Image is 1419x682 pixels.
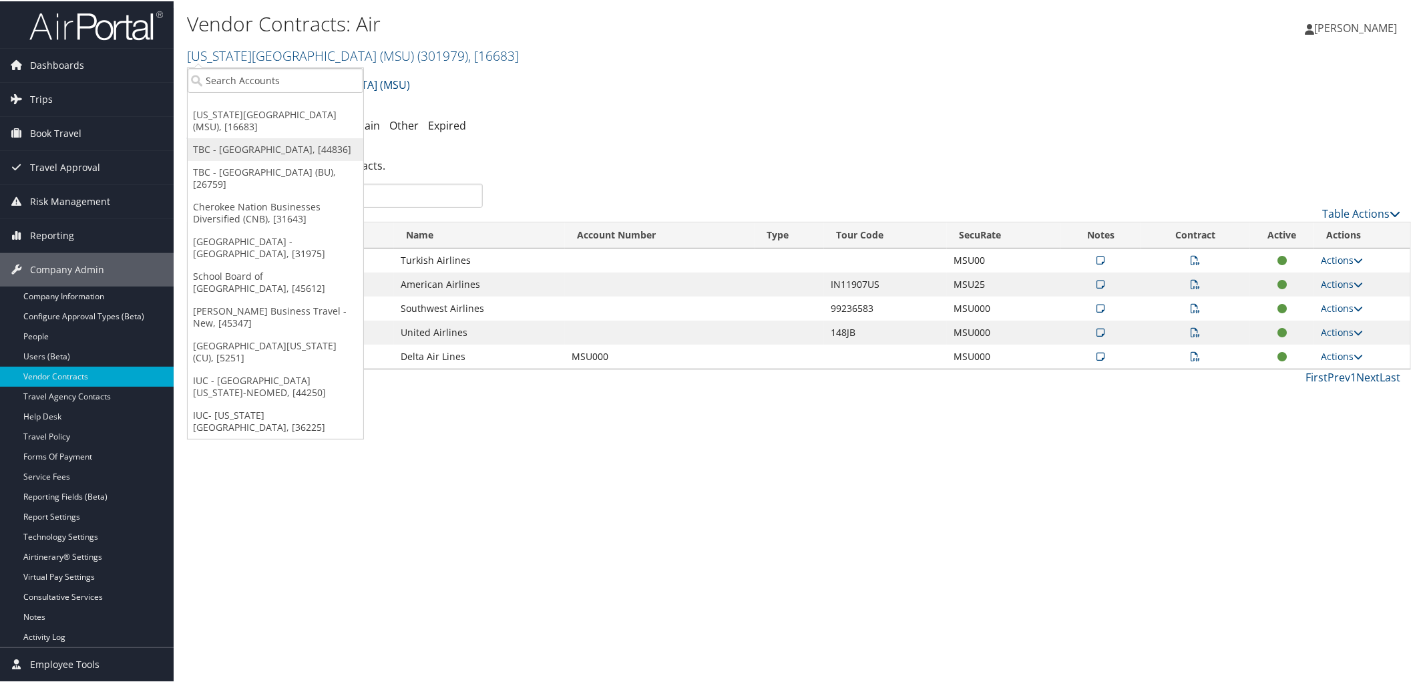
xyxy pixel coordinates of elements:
a: Actions [1321,349,1363,361]
span: Dashboards [30,47,84,81]
span: Reporting [30,218,74,251]
a: Actions [1321,252,1363,265]
a: Prev [1328,369,1351,383]
td: MSU00 [947,247,1060,271]
th: Active: activate to sort column ascending [1250,221,1314,247]
td: 99236583 [824,295,947,319]
td: MSU000 [947,319,1060,343]
a: [GEOGRAPHIC_DATA] - [GEOGRAPHIC_DATA], [31975] [188,229,363,264]
a: [PERSON_NAME] Business Travel - New, [45347] [188,299,363,333]
a: Next [1357,369,1380,383]
a: Actions [1321,277,1363,289]
img: airportal-logo.png [29,9,163,40]
th: SecuRate: activate to sort column ascending [947,221,1060,247]
td: 148JB [824,319,947,343]
a: IUC- [US_STATE][GEOGRAPHIC_DATA], [36225] [188,403,363,438]
td: MSU000 [565,343,755,367]
a: Actions [1321,301,1363,313]
th: Account Number: activate to sort column ascending [565,221,755,247]
a: [US_STATE][GEOGRAPHIC_DATA] (MSU), [16683] [188,102,363,137]
a: [PERSON_NAME] [1305,7,1411,47]
a: 1 [1351,369,1357,383]
th: Type: activate to sort column ascending [755,221,824,247]
a: School Board of [GEOGRAPHIC_DATA], [45612] [188,264,363,299]
a: Table Actions [1323,205,1401,220]
a: Other [389,117,419,132]
th: Notes: activate to sort column ascending [1060,221,1141,247]
td: MSU000 [947,295,1060,319]
td: Southwest Airlines [394,295,565,319]
td: Turkish Airlines [394,247,565,271]
th: Contract: activate to sort column ascending [1141,221,1250,247]
a: Cherokee Nation Businesses Diversified (CNB), [31643] [188,194,363,229]
input: Search Accounts [188,67,363,92]
td: Delta Air Lines [394,343,565,367]
a: Expired [428,117,466,132]
th: Tour Code: activate to sort column ascending [824,221,947,247]
a: Actions [1321,325,1363,337]
td: American Airlines [394,271,565,295]
a: Last [1380,369,1401,383]
a: TBC - [GEOGRAPHIC_DATA] (BU), [26759] [188,160,363,194]
span: ( 301979 ) [417,45,468,63]
a: TBC - [GEOGRAPHIC_DATA], [44836] [188,137,363,160]
span: Trips [30,81,53,115]
td: United Airlines [394,319,565,343]
td: MSU25 [947,271,1060,295]
span: Book Travel [30,116,81,149]
span: , [ 16683 ] [468,45,519,63]
span: Risk Management [30,184,110,217]
span: Employee Tools [30,647,99,680]
span: Travel Approval [30,150,100,183]
th: Name: activate to sort column ascending [394,221,565,247]
a: [GEOGRAPHIC_DATA][US_STATE] (CU), [5251] [188,333,363,368]
h1: Vendor Contracts: Air [187,9,1003,37]
div: There are contracts. [187,146,1411,182]
th: Actions [1314,221,1410,247]
td: MSU000 [947,343,1060,367]
a: [US_STATE][GEOGRAPHIC_DATA] (MSU) [187,45,519,63]
span: Company Admin [30,252,104,285]
td: IN11907US [824,271,947,295]
a: First [1306,369,1328,383]
span: [PERSON_NAME] [1315,19,1398,34]
a: IUC - [GEOGRAPHIC_DATA][US_STATE]-NEOMED, [44250] [188,368,363,403]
